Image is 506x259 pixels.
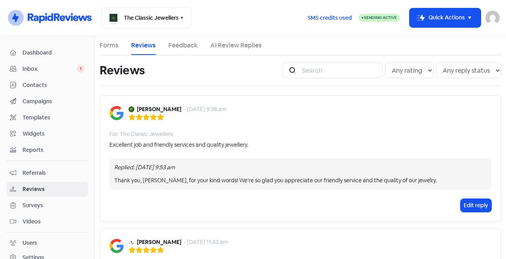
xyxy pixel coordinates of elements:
[410,8,481,27] button: Quick Actions
[77,65,85,73] span: 1
[6,182,88,197] a: Reviews
[168,41,198,50] a: Feedback
[101,7,192,28] button: The Classic Jewellers
[23,97,85,106] span: Campaigns
[6,143,88,157] a: Reports
[110,239,124,253] img: Image
[23,146,85,154] span: Reports
[131,41,156,50] a: Reviews
[128,106,134,112] img: Avatar
[184,238,228,246] div: - [DATE] 11:43 am
[297,62,383,78] input: Search
[6,45,88,60] a: Dashboard
[6,127,88,141] a: Widgets
[114,164,175,171] i: Replied: [DATE] 9:53 am
[6,62,88,76] a: Inbox 1
[364,15,397,20] span: Sending Active
[6,94,88,109] a: Campaigns
[137,105,181,113] b: [PERSON_NAME]
[23,81,85,89] span: Contacts
[137,238,181,246] b: [PERSON_NAME]
[23,217,85,226] span: Videos
[6,214,88,229] a: Videos
[184,105,227,113] div: - [DATE] 9:38 am
[485,11,500,25] img: User
[128,239,134,245] img: Avatar
[6,78,88,93] a: Contacts
[301,13,359,21] a: SMS credits used
[6,166,88,180] a: Referrals
[23,239,37,247] div: Users
[359,13,400,23] a: Sending Active
[23,113,85,122] span: Templates
[6,236,88,250] a: Users
[23,169,85,177] span: Referrals
[23,49,85,57] span: Dashboard
[23,65,77,73] span: Inbox
[100,41,119,50] a: Forms
[6,198,88,213] a: Surveys
[114,176,487,185] div: Thank you, [PERSON_NAME], for your kind words! We're so glad you appreciate our friendly service ...
[6,110,88,125] a: Templates
[308,14,352,22] span: SMS credits used
[23,130,85,138] span: Widgets
[210,41,262,50] a: AI Review Replies
[110,130,173,138] div: For: The Classic Jewellers
[110,106,124,120] img: Image
[461,199,491,212] button: Edit reply
[23,201,85,210] span: Surveys
[100,58,145,83] h1: Reviews
[23,185,85,193] span: Reviews
[110,141,248,149] div: Excellent job and friendly services and quality jewellery.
